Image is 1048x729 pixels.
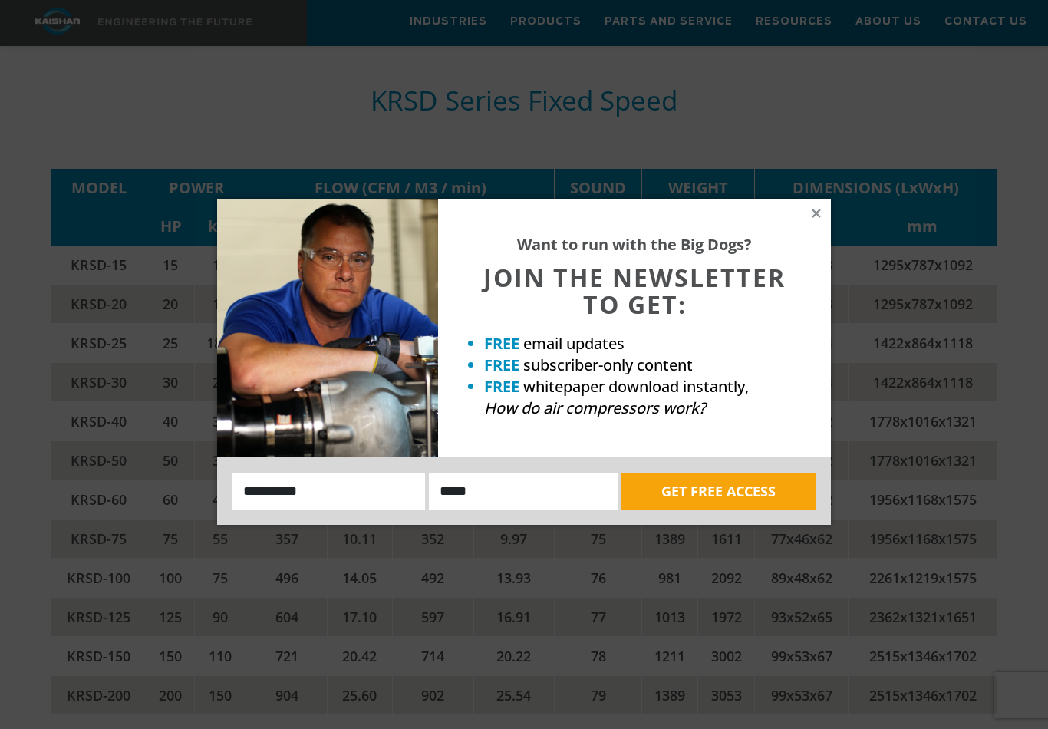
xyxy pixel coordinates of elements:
[523,333,625,354] span: email updates
[484,355,519,375] strong: FREE
[809,206,823,220] button: Close
[523,376,749,397] span: whitepaper download instantly,
[484,333,519,354] strong: FREE
[484,397,706,418] em: How do air compressors work?
[517,234,752,255] strong: Want to run with the Big Dogs?
[484,376,519,397] strong: FREE
[429,473,618,510] input: Email
[232,473,425,510] input: Name:
[621,473,816,510] button: GET FREE ACCESS
[523,355,693,375] span: subscriber-only content
[483,261,786,321] span: JOIN THE NEWSLETTER TO GET:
